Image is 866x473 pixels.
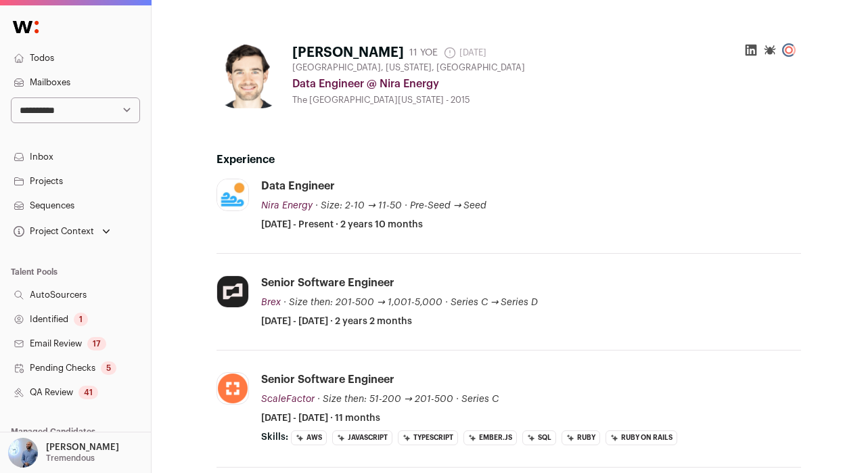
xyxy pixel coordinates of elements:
[292,95,801,106] div: The [GEOGRAPHIC_DATA][US_STATE] - 2015
[101,361,116,375] div: 5
[461,395,499,404] span: Series C
[11,222,113,241] button: Open dropdown
[315,201,402,210] span: · Size: 2-10 → 11-50
[261,275,394,290] div: Senior Software Engineer
[217,179,248,210] img: 4a5b612f5e328241eda7313bec24a09647d17099814f9711c3fbe9e5b10bbd68.jpg
[261,201,313,210] span: Nira Energy
[292,76,801,92] div: Data Engineer @ Nira Energy
[261,395,315,404] span: ScaleFactor
[261,315,412,328] span: [DATE] - [DATE] · 2 years 2 months
[261,411,380,425] span: [DATE] - [DATE] · 11 months
[217,373,248,404] img: ccac0362c00493c81244e1ae35258bfd1d4d204841d9ffc12ab4465a096523ed.png
[11,226,94,237] div: Project Context
[261,218,423,231] span: [DATE] - Present · 2 years 10 months
[443,46,486,60] span: [DATE]
[398,430,458,445] li: TypeScript
[74,313,88,326] div: 1
[292,43,404,62] h1: [PERSON_NAME]
[46,442,119,453] p: [PERSON_NAME]
[216,152,801,168] h2: Experience
[216,43,281,108] img: a93b69d6d7f112e07fcc785c040c23f0bc40974b30450cb4806b5f6fd8324401.jpg
[261,430,288,444] span: Skills:
[261,298,281,307] span: Brex
[606,430,677,445] li: Ruby on Rails
[451,298,539,307] span: Series C → Series D
[46,453,95,464] p: Tremendous
[522,430,556,445] li: SQL
[78,386,98,399] div: 41
[291,430,327,445] li: AWS
[5,438,122,468] button: Open dropdown
[217,276,248,307] img: 6081f9862568a843031b21213763e4648631c3c8ecad2c7084f42a271e214b5e.jpg
[456,392,459,406] span: ·
[261,179,335,194] div: Data Engineer
[463,430,517,445] li: Ember.js
[87,337,106,351] div: 17
[5,14,46,41] img: Wellfound
[261,372,394,387] div: Senior Software Engineer
[317,395,453,404] span: · Size then: 51-200 → 201-500
[405,199,407,212] span: ·
[8,438,38,468] img: 97332-medium_jpg
[292,62,525,73] span: [GEOGRAPHIC_DATA], [US_STATE], [GEOGRAPHIC_DATA]
[445,296,448,309] span: ·
[283,298,442,307] span: · Size then: 201-500 → 1,001-5,000
[562,430,600,445] li: Ruby
[410,201,487,210] span: Pre-Seed → Seed
[409,46,438,60] div: 11 YOE
[332,430,392,445] li: JavaScript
